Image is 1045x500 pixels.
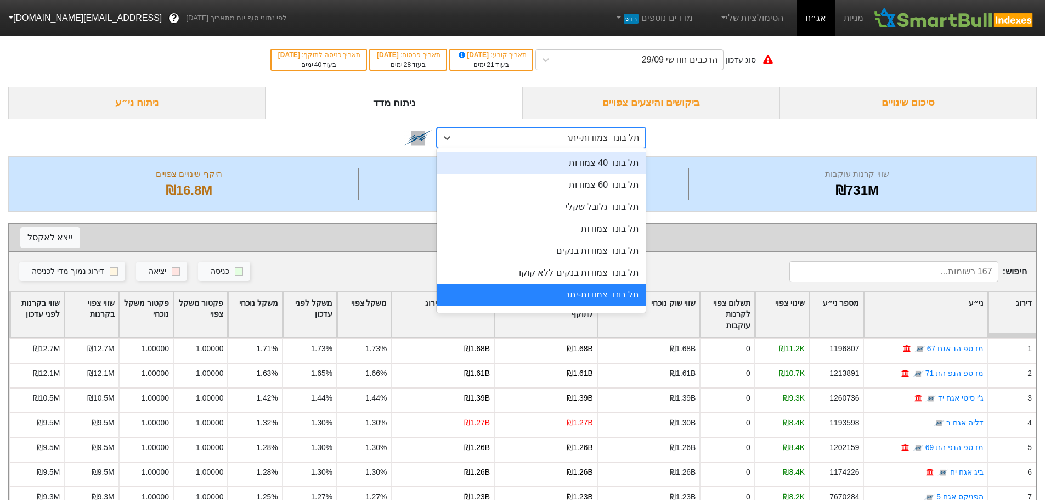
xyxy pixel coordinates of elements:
div: 1.30% [365,467,387,478]
div: 1202159 [829,442,859,453]
div: תל בונד צמודות-יתר [437,284,646,306]
div: ₪1.30B [670,417,696,429]
span: [DATE] [278,51,302,59]
img: tase link [934,418,945,429]
div: 1.00000 [142,392,169,404]
div: 1.00000 [196,343,223,355]
img: tase link [925,394,936,405]
div: 1.00000 [142,467,169,478]
div: תל בונד צמודות בנקים [437,240,646,262]
div: 6 [1027,467,1032,478]
div: 1.73% [311,343,332,355]
div: ₪8.4K [783,467,805,478]
div: ₪1.27B [567,417,592,429]
div: 0 [746,343,750,355]
div: Toggle SortBy [701,292,754,338]
div: תל בונד שקלי-50 [437,306,646,328]
div: 1 [1027,343,1032,355]
div: בעוד ימים [456,60,527,70]
div: Toggle SortBy [392,292,494,338]
div: ₪1.61B [464,368,490,379]
span: 21 [487,61,494,69]
div: ₪1.26B [464,467,490,478]
div: בעוד ימים [277,60,360,70]
div: דירוג נמוך מדי לכניסה [32,266,104,278]
div: ₪9.5M [37,442,60,453]
img: tase link [913,369,924,380]
div: 0 [746,368,750,379]
div: בעוד ימים [376,60,440,70]
div: ₪1.39B [670,392,696,404]
div: 1.44% [311,392,332,404]
div: ₪9.5M [92,417,115,429]
div: 1.30% [365,417,387,429]
div: 1260736 [829,392,859,404]
div: 1.44% [365,392,387,404]
div: Toggle SortBy [864,292,987,338]
div: ביקושים והיצעים צפויים [523,87,780,119]
a: מז טפ הנפ הת 71 [925,369,984,378]
span: 28 [404,61,411,69]
button: דירוג נמוך מדי לכניסה [19,262,125,282]
div: 0 [746,442,750,453]
div: ₪1.26B [567,442,592,453]
div: ₪9.5M [37,417,60,429]
div: יציאה [149,266,166,278]
img: SmartBull [872,7,1036,29]
div: 3 [1027,392,1032,404]
div: 5 [1027,442,1032,453]
div: Toggle SortBy [120,292,173,338]
div: Toggle SortBy [495,292,597,338]
span: [DATE] [377,51,400,59]
div: 4 [1027,417,1032,429]
div: 1.30% [311,417,332,429]
div: תאריך פרסום : [376,50,440,60]
div: 1.28% [256,467,278,478]
div: ניתוח מדד [266,87,523,119]
div: ₪11.2K [779,343,805,355]
div: ₪10.5M [87,392,115,404]
img: tase link [914,344,925,355]
a: דליה אגח ב [946,418,984,427]
div: Toggle SortBy [228,292,281,338]
a: מדדים נוספיםחדש [610,7,697,29]
div: 1.66% [365,368,387,379]
span: חיפוש : [789,261,1027,282]
a: מז טפ הנפ הת 69 [925,443,984,452]
div: 1.28% [256,442,278,453]
div: 1.42% [256,392,278,404]
div: ₪731M [692,181,1023,200]
div: Toggle SortBy [10,292,64,338]
div: ₪9.5M [92,442,115,453]
button: ייצא לאקסל [20,227,80,248]
div: Toggle SortBy [755,292,809,338]
div: שינוי צפוי לפי נייר ערך [20,229,1025,246]
div: 1.30% [365,442,387,453]
div: Toggle SortBy [988,292,1036,338]
div: ₪12.1M [87,368,115,379]
div: ₪12.1M [33,368,60,379]
div: ₪1.27B [464,417,490,429]
div: 1.00000 [196,368,223,379]
div: Toggle SortBy [65,292,118,338]
div: 166 [361,181,686,200]
div: מספר ניירות ערך [361,168,686,181]
div: תל בונד גלובל שקלי [437,196,646,218]
button: כניסה [198,262,250,282]
div: 1.00000 [196,392,223,404]
div: ₪1.39B [567,392,592,404]
div: 1.00000 [196,442,223,453]
button: יציאה [136,262,187,282]
div: 0 [746,392,750,404]
div: 2 [1027,368,1032,379]
div: ₪9.5M [37,467,60,478]
img: tase link [404,123,432,152]
div: 1.00000 [142,442,169,453]
a: הסימולציות שלי [715,7,788,29]
div: תל בונד 40 צמודות [437,152,646,174]
div: תל בונד צמודות בנקים ללא קוקו [437,262,646,284]
div: ₪9.3K [783,392,805,404]
div: Toggle SortBy [598,292,700,338]
div: 1.73% [365,343,387,355]
div: 1196807 [829,343,859,355]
